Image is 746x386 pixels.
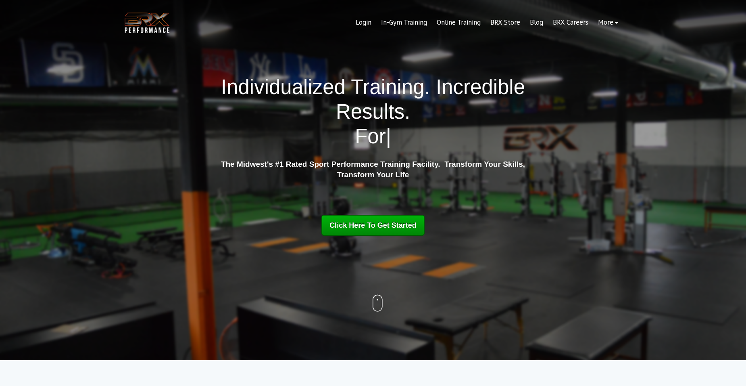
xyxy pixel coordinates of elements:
span: For [355,125,386,148]
a: In-Gym Training [376,13,432,32]
a: Login [351,13,376,32]
a: Blog [525,13,548,32]
div: Navigation Menu [351,13,623,32]
a: BRX Store [486,13,525,32]
h1: Individualized Training. Incredible Results. [218,75,528,149]
strong: The Midwest's #1 Rated Sport Performance Training Facility. Transform Your Skills, Transform Your... [221,160,525,179]
span: | [386,125,391,148]
a: More [593,13,623,32]
a: Online Training [432,13,486,32]
a: BRX Careers [548,13,593,32]
a: Click Here To Get Started [321,215,425,236]
img: BRX Transparent Logo-2 [123,10,171,35]
span: Click Here To Get Started [329,221,417,229]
